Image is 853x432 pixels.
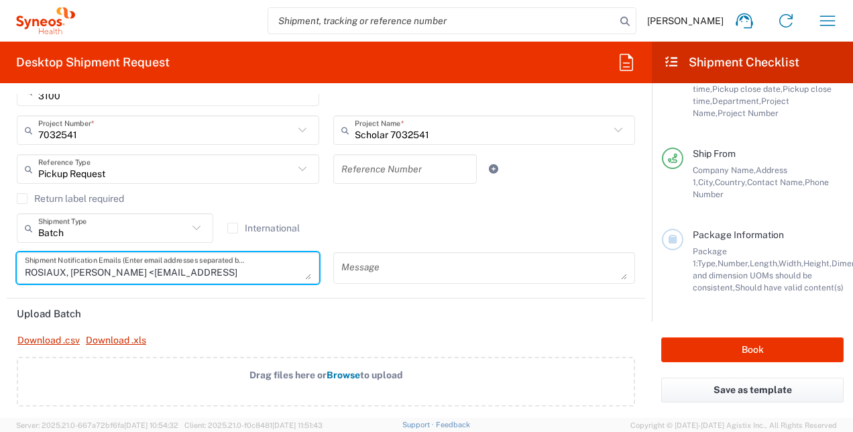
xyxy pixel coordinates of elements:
[16,54,170,70] h2: Desktop Shipment Request
[693,165,756,175] span: Company Name,
[647,15,724,27] span: [PERSON_NAME]
[630,419,837,431] span: Copyright © [DATE]-[DATE] Agistix Inc., All Rights Reserved
[661,337,844,362] button: Book
[712,84,783,94] span: Pickup close date,
[360,370,403,380] span: to upload
[17,329,80,352] a: Download .csv
[436,421,470,429] a: Feedback
[779,258,803,268] span: Width,
[327,370,360,380] span: Browse
[268,8,616,34] input: Shipment, tracking or reference number
[712,96,761,106] span: Department,
[735,282,844,292] span: Should have valid content(s)
[664,54,799,70] h2: Shipment Checklist
[718,108,779,118] span: Project Number
[227,223,300,233] label: International
[718,258,750,268] span: Number,
[747,177,805,187] span: Contact Name,
[697,258,718,268] span: Type,
[698,177,715,187] span: City,
[85,329,147,352] a: Download .xls
[184,421,323,429] span: Client: 2025.21.0-f0c8481
[124,421,178,429] span: [DATE] 10:54:32
[661,378,844,402] button: Save as template
[17,307,81,321] h2: Upload Batch
[750,258,779,268] span: Length,
[272,421,323,429] span: [DATE] 11:51:43
[17,193,124,204] label: Return label required
[803,258,832,268] span: Height,
[693,229,784,240] span: Package Information
[402,421,436,429] a: Support
[715,177,747,187] span: Country,
[16,421,178,429] span: Server: 2025.21.0-667a72bf6fa
[693,148,736,159] span: Ship From
[484,160,503,178] a: Add Reference
[693,246,727,268] span: Package 1:
[249,370,327,380] span: Drag files here or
